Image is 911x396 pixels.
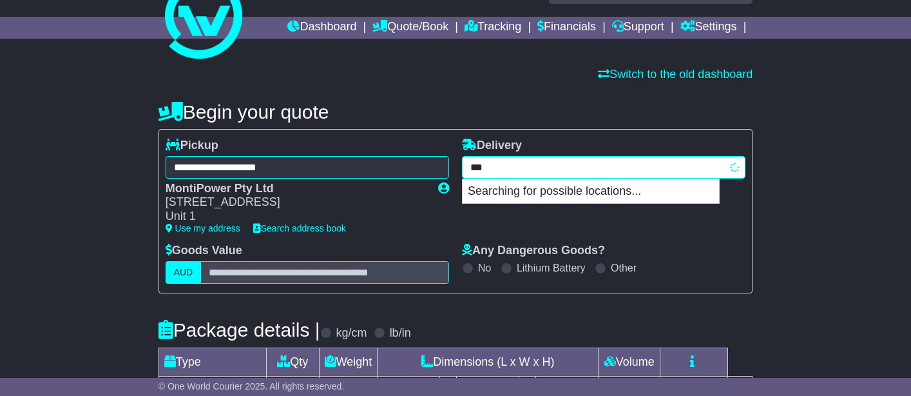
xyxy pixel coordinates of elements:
a: Settings [680,17,737,39]
label: Any Dangerous Goods? [462,244,605,258]
label: kg/cm [336,326,367,341]
a: Financials [537,17,596,39]
div: [STREET_ADDRESS] [166,195,425,210]
td: Volume [599,348,660,376]
label: AUD [166,261,202,284]
p: Searching for possible locations... [463,179,719,204]
label: Lithium Battery [517,262,586,274]
a: Support [612,17,664,39]
h4: Package details | [158,319,320,341]
a: Tracking [465,17,521,39]
a: Quote/Book [372,17,448,39]
a: Dashboard [287,17,356,39]
td: Qty [266,348,319,376]
div: Unit 1 [166,210,425,224]
label: Pickup [166,139,218,153]
span: © One World Courier 2025. All rights reserved. [158,381,345,391]
label: Delivery [462,139,522,153]
a: Search address book [253,223,346,233]
td: Type [158,348,266,376]
label: lb/in [390,326,411,341]
a: Switch to the old dashboard [598,68,753,81]
td: Weight [319,348,378,376]
h4: Begin your quote [158,101,753,123]
td: Dimensions (L x W x H) [378,348,599,376]
label: No [478,262,491,274]
label: Other [611,262,637,274]
typeahead: Please provide city [462,156,745,179]
a: Use my address [166,223,240,233]
div: MontiPower Pty Ltd [166,182,425,196]
label: Goods Value [166,244,242,258]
